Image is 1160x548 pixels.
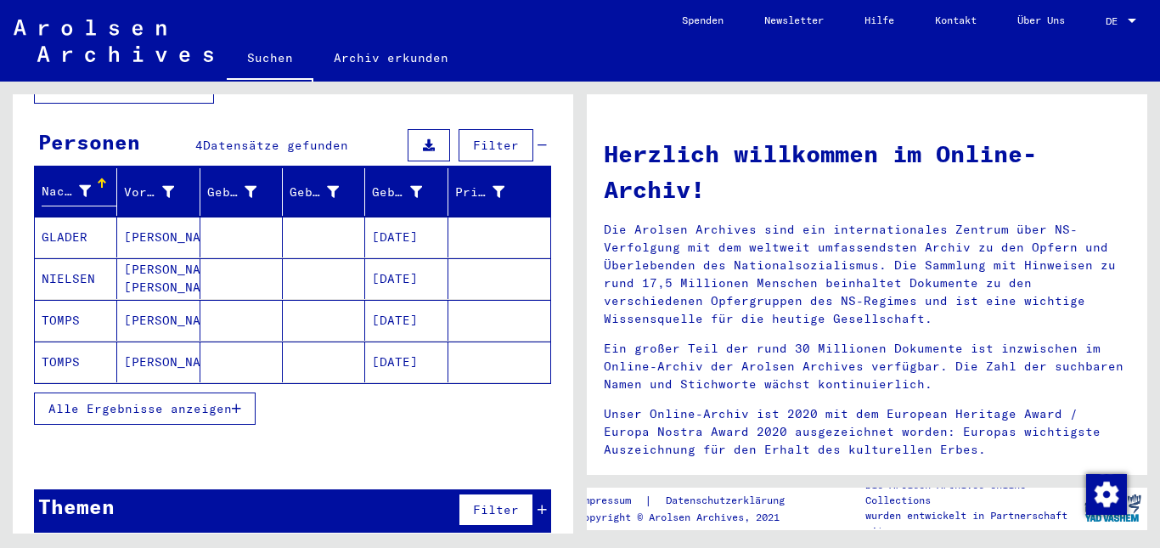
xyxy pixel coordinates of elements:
button: Alle Ergebnisse anzeigen [34,393,256,425]
button: Filter [459,129,533,161]
span: 4 [195,138,203,153]
div: Nachname [42,183,91,201]
div: Personen [38,127,140,157]
div: Geburtsname [207,178,282,206]
mat-cell: TOMPS [35,300,117,341]
mat-header-cell: Geburtsname [200,168,283,216]
mat-cell: [DATE] [365,258,448,299]
img: yv_logo.png [1081,487,1145,529]
p: Ein großer Teil der rund 30 Millionen Dokumente ist inzwischen im Online-Archiv der Arolsen Archi... [604,340,1130,393]
mat-cell: GLADER [35,217,117,257]
p: Copyright © Arolsen Archives, 2021 [577,510,805,525]
mat-header-cell: Nachname [35,168,117,216]
span: Filter [473,502,519,517]
mat-cell: [DATE] [365,217,448,257]
mat-cell: [PERSON_NAME] [117,342,200,382]
div: Geburtsdatum [372,178,447,206]
div: Geburt‏ [290,178,364,206]
img: Zustimmung ändern [1086,474,1127,515]
p: Die Arolsen Archives sind ein internationales Zentrum über NS-Verfolgung mit dem weltweit umfasse... [604,221,1130,328]
mat-cell: NIELSEN [35,258,117,299]
mat-cell: [PERSON_NAME] [PERSON_NAME] [117,258,200,299]
span: DE [1106,15,1124,27]
mat-cell: [PERSON_NAME] [117,217,200,257]
div: Zustimmung ändern [1085,473,1126,514]
a: Archiv erkunden [313,37,469,78]
img: Arolsen_neg.svg [14,20,213,62]
div: Prisoner # [455,184,504,201]
div: Themen [38,491,115,522]
span: Filter [473,138,519,153]
mat-header-cell: Vorname [117,168,200,216]
button: Filter [459,494,533,526]
div: Vorname [124,184,173,201]
div: Geburt‏ [290,184,339,201]
span: Alle Ergebnisse anzeigen [48,401,232,416]
h1: Herzlich willkommen im Online-Archiv! [604,136,1130,207]
mat-cell: [DATE] [365,300,448,341]
mat-cell: [DATE] [365,342,448,382]
div: Geburtsdatum [372,184,421,201]
p: Die Arolsen Archives Online-Collections [865,477,1078,508]
mat-header-cell: Prisoner # [448,168,550,216]
div: Nachname [42,178,116,206]
span: Datensätze gefunden [203,138,348,153]
p: Unser Online-Archiv ist 2020 mit dem European Heritage Award / Europa Nostra Award 2020 ausgezeic... [604,405,1130,459]
a: Datenschutzerklärung [652,492,805,510]
div: Vorname [124,178,199,206]
mat-header-cell: Geburt‏ [283,168,365,216]
mat-cell: TOMPS [35,342,117,382]
div: Geburtsname [207,184,256,201]
a: Suchen [227,37,313,82]
div: Prisoner # [455,178,530,206]
a: Impressum [577,492,645,510]
div: | [577,492,805,510]
mat-cell: [PERSON_NAME] [117,300,200,341]
mat-header-cell: Geburtsdatum [365,168,448,216]
p: wurden entwickelt in Partnerschaft mit [865,508,1078,539]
